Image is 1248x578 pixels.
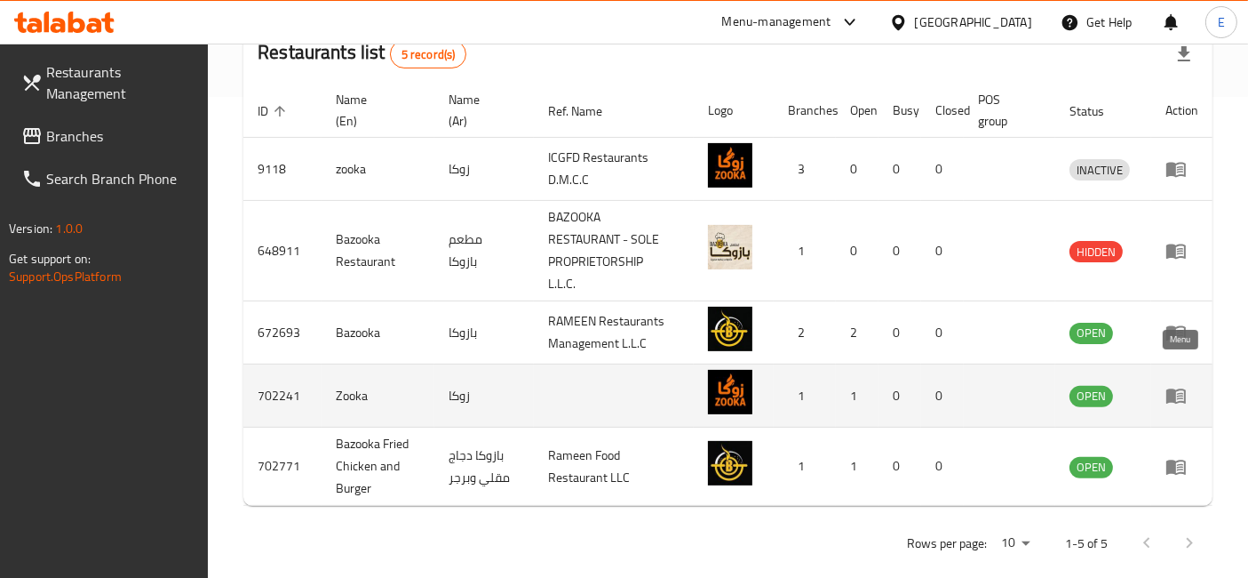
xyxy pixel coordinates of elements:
[921,365,964,428] td: 0
[878,138,921,201] td: 0
[1065,533,1108,555] p: 1-5 of 5
[921,301,964,365] td: 0
[243,301,322,365] td: 672693
[1165,322,1198,343] div: Menu
[994,530,1037,557] div: Rows per page:
[534,428,694,506] td: Rameen Food Restaurant LLC
[258,39,466,68] h2: Restaurants list
[774,201,836,301] td: 1
[534,138,694,201] td: ICGFD Restaurants D.M.C.C
[1151,84,1212,138] th: Action
[836,84,878,138] th: Open
[434,365,534,428] td: زوكا
[1069,160,1130,181] span: INACTIVE
[1069,386,1113,406] span: OPEN
[1163,33,1205,76] div: Export file
[1165,456,1198,478] div: Menu
[915,12,1032,32] div: [GEOGRAPHIC_DATA]
[434,428,534,506] td: بازوكا دجاج مقلي وبرجر
[390,40,467,68] div: Total records count
[7,157,209,200] a: Search Branch Phone
[9,247,91,270] span: Get support on:
[978,89,1034,132] span: POS group
[243,84,1212,506] table: enhanced table
[1069,242,1123,262] span: HIDDEN
[243,428,322,506] td: 702771
[548,100,625,122] span: Ref. Name
[921,84,964,138] th: Closed
[774,428,836,506] td: 1
[878,428,921,506] td: 0
[322,138,434,201] td: zooka
[1069,241,1123,262] div: HIDDEN
[322,301,434,365] td: Bazooka
[921,138,964,201] td: 0
[878,201,921,301] td: 0
[1069,323,1113,343] span: OPEN
[708,225,752,269] img: Bazooka Restaurant
[258,100,291,122] span: ID
[836,428,878,506] td: 1
[336,89,413,132] span: Name (En)
[836,138,878,201] td: 0
[322,365,434,428] td: Zooka
[694,84,774,138] th: Logo
[708,441,752,486] img: Bazooka Fried Chicken and Burger
[722,12,831,33] div: Menu-management
[9,265,122,288] a: Support.OpsPlatform
[907,533,987,555] p: Rows per page:
[921,428,964,506] td: 0
[1069,457,1113,478] div: OPEN
[1165,158,1198,180] div: Menu
[878,365,921,428] td: 0
[708,143,752,188] img: zooka
[1069,457,1113,478] span: OPEN
[434,301,534,365] td: بازوكا
[774,365,836,428] td: 1
[46,125,195,147] span: Branches
[708,370,752,414] img: Zooka
[836,301,878,365] td: 2
[774,301,836,365] td: 2
[449,89,513,132] span: Name (Ar)
[836,365,878,428] td: 1
[243,138,322,201] td: 9118
[243,201,322,301] td: 648911
[1218,12,1225,32] span: E
[434,201,534,301] td: مطعم بازوكا
[774,84,836,138] th: Branches
[836,201,878,301] td: 0
[391,46,466,63] span: 5 record(s)
[55,217,83,240] span: 1.0.0
[1069,323,1113,344] div: OPEN
[46,168,195,189] span: Search Branch Phone
[534,301,694,365] td: RAMEEN Restaurants Management L.L.C
[9,217,52,240] span: Version:
[708,307,752,351] img: Bazooka
[46,61,195,104] span: Restaurants Management
[534,201,694,301] td: BAZOOKA RESTAURANT - SOLE PROPRIETORSHIP L.L.C.
[434,138,534,201] td: زوكا
[878,84,921,138] th: Busy
[7,51,209,115] a: Restaurants Management
[7,115,209,157] a: Branches
[1069,159,1130,181] div: INACTIVE
[243,365,322,428] td: 702241
[774,138,836,201] td: 3
[1165,240,1198,261] div: Menu
[322,428,434,506] td: Bazooka Fried Chicken and Burger
[878,301,921,365] td: 0
[1069,100,1127,122] span: Status
[1069,386,1113,407] div: OPEN
[921,201,964,301] td: 0
[322,201,434,301] td: Bazooka Restaurant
